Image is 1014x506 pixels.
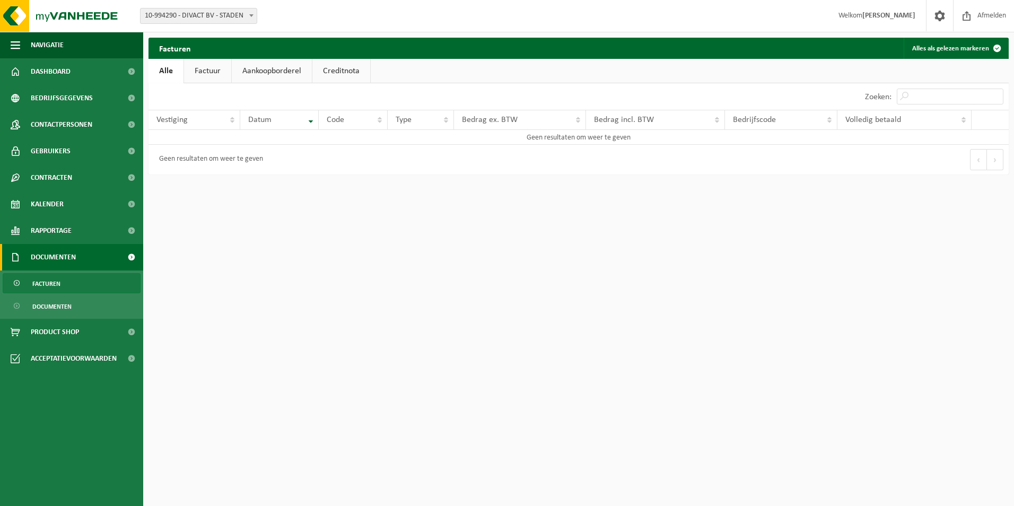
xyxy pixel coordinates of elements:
[462,116,518,124] span: Bedrag ex. BTW
[327,116,344,124] span: Code
[733,116,776,124] span: Bedrijfscode
[31,244,76,271] span: Documenten
[156,116,188,124] span: Vestiging
[31,319,79,345] span: Product Shop
[987,149,1003,170] button: Next
[862,12,915,20] strong: [PERSON_NAME]
[31,217,72,244] span: Rapportage
[312,59,370,83] a: Creditnota
[970,149,987,170] button: Previous
[31,32,64,58] span: Navigatie
[594,116,654,124] span: Bedrag incl. BTW
[31,58,71,85] span: Dashboard
[31,85,93,111] span: Bedrijfsgegevens
[31,138,71,164] span: Gebruikers
[3,296,141,316] a: Documenten
[154,150,263,169] div: Geen resultaten om weer te geven
[148,130,1009,145] td: Geen resultaten om weer te geven
[140,8,257,24] span: 10-994290 - DIVACT BV - STADEN
[31,111,92,138] span: Contactpersonen
[248,116,272,124] span: Datum
[148,38,202,58] h2: Facturen
[184,59,231,83] a: Factuur
[32,274,60,294] span: Facturen
[904,38,1008,59] button: Alles als gelezen markeren
[3,273,141,293] a: Facturen
[865,93,891,101] label: Zoeken:
[141,8,257,23] span: 10-994290 - DIVACT BV - STADEN
[845,116,901,124] span: Volledig betaald
[31,164,72,191] span: Contracten
[32,296,72,317] span: Documenten
[31,191,64,217] span: Kalender
[232,59,312,83] a: Aankoopborderel
[396,116,412,124] span: Type
[31,345,117,372] span: Acceptatievoorwaarden
[148,59,183,83] a: Alle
